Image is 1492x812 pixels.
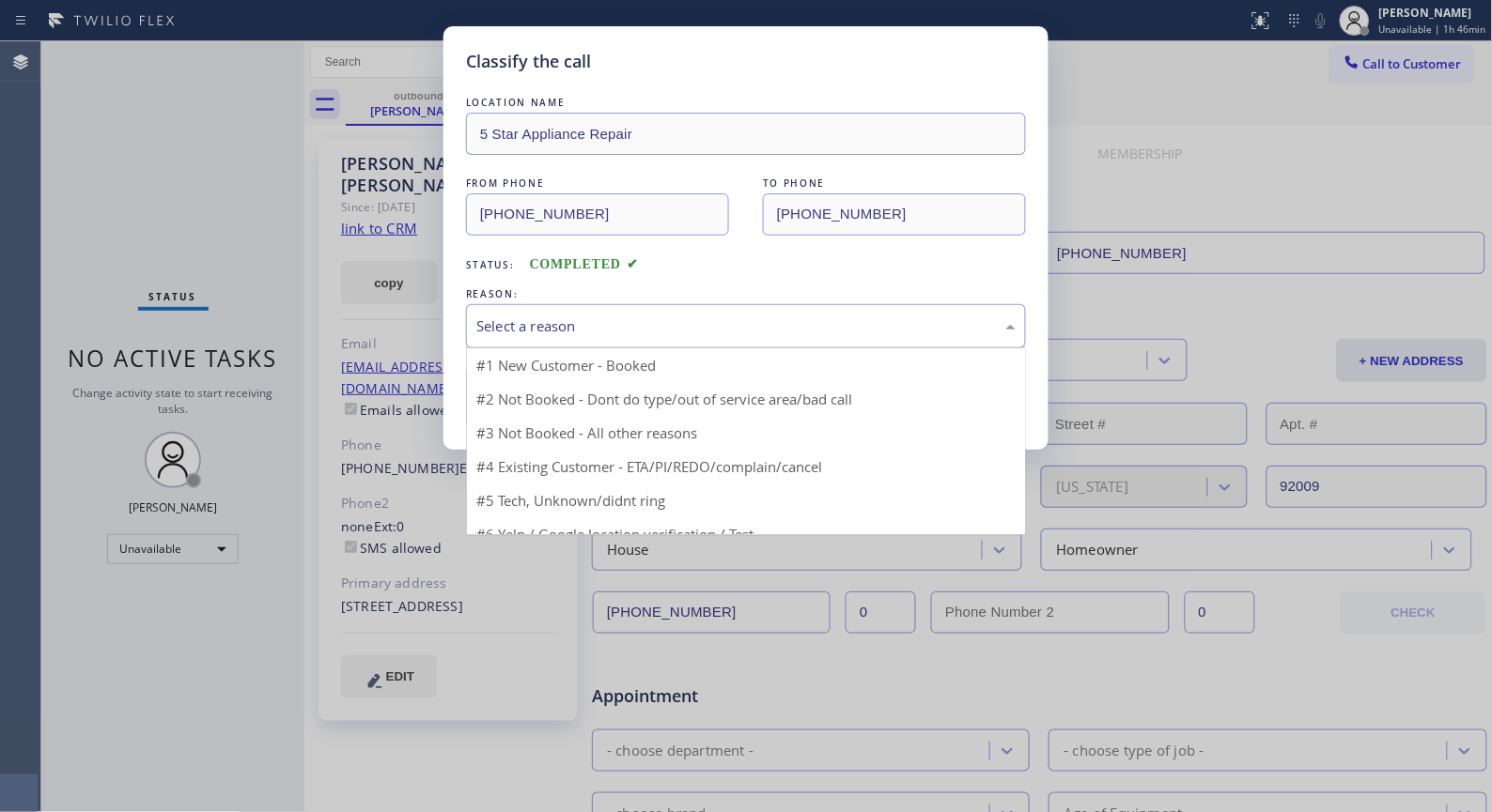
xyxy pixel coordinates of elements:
span: COMPLETED [530,257,639,271]
h5: Classify the call [466,49,591,74]
div: #3 Not Booked - All other reasons [467,416,1025,450]
div: #4 Existing Customer - ETA/PI/REDO/complain/cancel [467,450,1025,483]
div: Select a reason [476,315,1016,337]
input: To phone [763,193,1026,236]
div: FROM PHONE [466,174,729,193]
div: #2 Not Booked - Dont do type/out of service area/bad call [467,382,1025,416]
div: TO PHONE [763,174,1026,193]
div: #5 Tech, Unknown/didnt ring [467,483,1025,517]
div: #1 New Customer - Booked [467,348,1025,382]
div: LOCATION NAME [466,93,1026,113]
div: #6 Yelp / Google location verification / Test [467,517,1025,551]
span: Status: [466,258,515,271]
input: From phone [466,193,729,236]
div: REASON: [466,284,1026,304]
